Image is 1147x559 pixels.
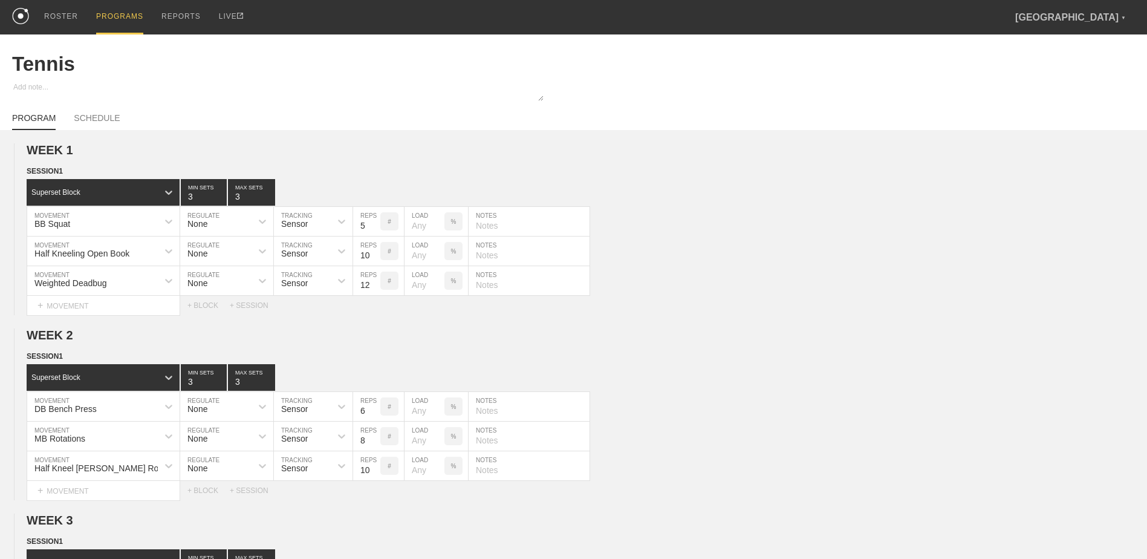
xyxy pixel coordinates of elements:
div: ▼ [1121,13,1126,23]
p: % [451,248,457,255]
span: + [37,485,43,495]
div: Half Kneel [PERSON_NAME] Row [34,463,165,473]
div: None [187,463,207,473]
div: Sensor [281,434,308,443]
span: SESSION 1 [27,167,63,175]
img: logo [12,8,29,24]
div: Superset Block [31,188,80,197]
span: WEEK 2 [27,329,73,342]
input: Any [405,207,444,236]
p: % [451,278,457,284]
input: Notes [469,422,590,451]
div: + SESSION [230,486,278,495]
div: Weighted Deadbug [34,278,107,288]
div: BB Squat [34,219,70,229]
div: DB Bench Press [34,404,97,414]
p: # [388,463,391,469]
div: Sensor [281,404,308,414]
input: Notes [469,266,590,295]
div: Superset Block [31,373,80,382]
iframe: Chat Widget [1087,501,1147,559]
input: Notes [469,392,590,421]
div: Half Kneeling Open Book [34,249,129,258]
p: % [451,218,457,225]
div: + SESSION [230,301,278,310]
input: None [228,364,275,391]
p: # [388,278,391,284]
div: None [187,278,207,288]
input: Any [405,237,444,266]
input: Any [405,451,444,480]
div: MOVEMENT [27,481,180,501]
span: + [37,300,43,310]
div: Sensor [281,249,308,258]
div: + BLOCK [187,301,230,310]
div: MB Rotations [34,434,85,443]
input: Notes [469,237,590,266]
input: Any [405,392,444,421]
div: Sensor [281,278,308,288]
p: # [388,433,391,440]
p: % [451,463,457,469]
input: Notes [469,451,590,480]
span: WEEK 1 [27,143,73,157]
a: SCHEDULE [74,113,120,129]
div: Sensor [281,219,308,229]
p: % [451,404,457,410]
div: None [187,404,207,414]
div: None [187,434,207,443]
div: Sensor [281,463,308,473]
div: + BLOCK [187,486,230,495]
p: # [388,248,391,255]
div: None [187,249,207,258]
input: None [228,179,275,206]
p: % [451,433,457,440]
span: WEEK 3 [27,514,73,527]
span: SESSION 1 [27,537,63,546]
input: Any [405,266,444,295]
p: # [388,218,391,225]
input: Any [405,422,444,451]
p: # [388,404,391,410]
input: Notes [469,207,590,236]
div: None [187,219,207,229]
a: PROGRAM [12,113,56,130]
div: MOVEMENT [27,296,180,316]
span: SESSION 1 [27,352,63,361]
